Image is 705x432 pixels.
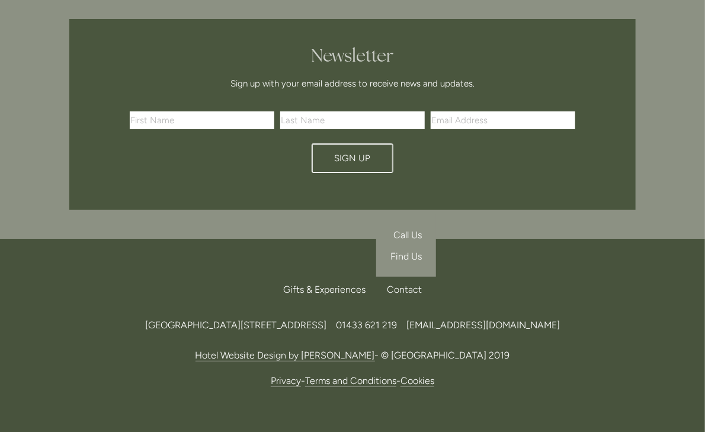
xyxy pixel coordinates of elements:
[400,375,434,387] a: Cookies
[312,143,393,173] button: Sign Up
[130,111,274,129] input: First Name
[393,229,422,241] span: Call Us
[69,373,636,389] p: - -
[134,76,571,91] p: Sign up with your email address to receive news and updates.
[376,246,436,267] a: Find Us
[335,153,371,164] span: Sign Up
[376,225,436,246] a: Call Us
[134,45,571,66] h2: Newsletter
[69,347,636,363] p: - © [GEOGRAPHIC_DATA] 2019
[196,350,375,361] a: Hotel Website Design by [PERSON_NAME]
[271,375,301,387] a: Privacy
[305,375,396,387] a: Terms and Conditions
[280,111,425,129] input: Last Name
[283,277,375,303] a: Gifts & Experiences
[283,284,366,295] span: Gifts & Experiences
[390,251,422,262] span: Find Us
[145,319,326,331] span: [GEOGRAPHIC_DATA][STREET_ADDRESS]
[377,277,422,303] div: Contact
[406,319,560,331] a: [EMAIL_ADDRESS][DOMAIN_NAME]
[336,319,397,331] span: 01433 621 219
[431,111,575,129] input: Email Address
